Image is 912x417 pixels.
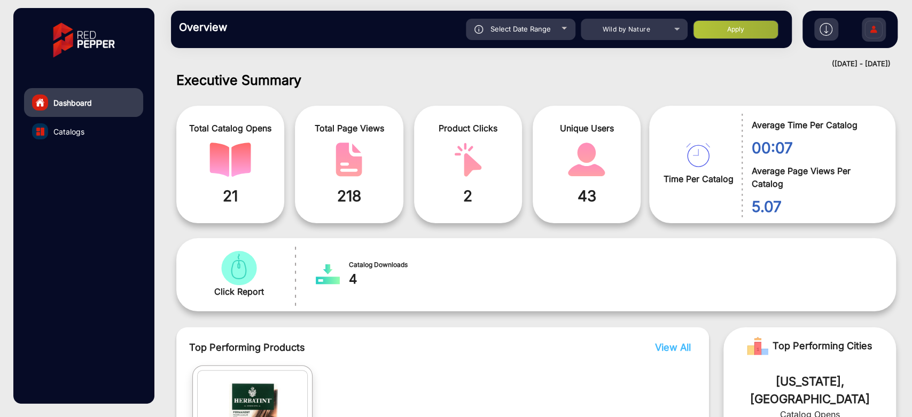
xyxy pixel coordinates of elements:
span: Dashboard [53,97,92,108]
img: catalog [328,143,370,177]
span: Catalogs [53,126,84,137]
img: h2download.svg [820,23,832,36]
img: vmg-logo [45,13,122,67]
span: 218 [303,185,395,207]
button: Apply [693,20,778,39]
img: catalog [218,251,260,285]
span: Product Clicks [422,122,514,135]
img: catalog [316,264,340,285]
img: catalog [209,143,251,177]
img: catalog [686,143,710,167]
span: Select Date Range [490,25,551,33]
span: 2 [422,185,514,207]
img: catalog [566,143,607,177]
img: icon [474,25,484,34]
span: 5.07 [751,195,879,218]
img: catalog [36,128,44,136]
img: Rank image [747,335,768,357]
span: Total Catalog Opens [184,122,276,135]
span: View All [655,342,691,353]
button: View All [652,340,688,355]
span: Total Page Views [303,122,395,135]
img: catalog [447,143,489,177]
span: Average Time Per Catalog [751,119,879,131]
span: Catalog Downloads [349,260,428,270]
div: [US_STATE], [GEOGRAPHIC_DATA] [739,373,880,408]
span: Click Report [214,285,264,298]
span: Wild by Nature [603,25,650,33]
a: Dashboard [24,88,143,117]
a: Catalogs [24,117,143,146]
span: 21 [184,185,276,207]
img: Sign%20Up.svg [862,12,885,50]
div: ([DATE] - [DATE]) [160,59,891,69]
span: 00:07 [751,137,879,159]
span: Unique Users [541,122,633,135]
span: Top Performing Products [189,340,575,355]
span: 43 [541,185,633,207]
h3: Overview [179,21,329,34]
img: home [35,98,45,107]
span: Top Performing Cities [773,335,872,357]
span: Average Page Views Per Catalog [751,164,879,190]
span: 4 [349,270,428,289]
h1: Executive Summary [176,72,896,88]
